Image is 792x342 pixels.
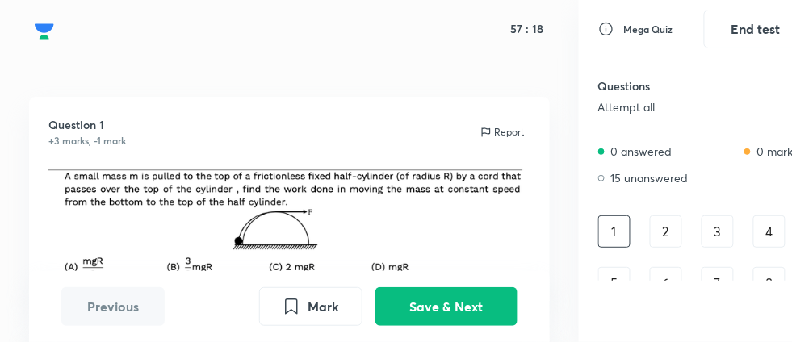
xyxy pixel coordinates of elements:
h5: 57 : [508,21,530,37]
div: 7 [702,267,734,299]
button: Save & Next [375,287,518,326]
div: Attempt all [598,101,744,114]
div: 2 [650,215,682,248]
div: 6 [650,267,682,299]
h6: +3 marks, -1 mark [48,133,126,148]
div: 3 [702,215,734,248]
h5: Question 1 [48,116,126,133]
p: 15 unanswered [611,169,689,186]
p: Report [494,125,524,140]
div: 1 [598,215,631,248]
img: Screenshot 2025-08-31 at 9.35.25 AM.png [48,167,530,282]
div: 8 [753,267,786,299]
p: 0 answered [611,143,673,160]
h6: Mega Quiz [624,22,673,36]
button: Previous [61,287,165,326]
h5: 18 [530,21,544,37]
div: 5 [598,267,631,299]
img: report icon [480,126,492,139]
div: 4 [753,215,786,248]
h5: Questions [598,77,744,94]
button: Mark [259,287,362,326]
